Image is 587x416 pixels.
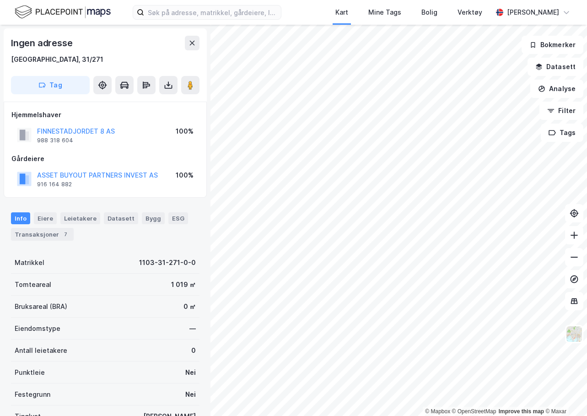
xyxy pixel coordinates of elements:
div: Verktøy [458,7,482,18]
div: Matrikkel [15,257,44,268]
button: Bokmerker [522,36,583,54]
div: [GEOGRAPHIC_DATA], 31/271 [11,54,103,65]
div: Bolig [421,7,437,18]
img: logo.f888ab2527a4732fd821a326f86c7f29.svg [15,4,111,20]
div: Festegrunn [15,389,50,400]
button: Tags [541,124,583,142]
div: 0 ㎡ [183,301,196,312]
div: 100% [176,126,194,137]
div: Tomteareal [15,279,51,290]
div: Info [11,212,30,224]
div: Bygg [142,212,165,224]
div: 7 [61,230,70,239]
div: — [189,323,196,334]
div: Punktleie [15,367,45,378]
div: 1 019 ㎡ [171,279,196,290]
div: Eiere [34,212,57,224]
a: Improve this map [499,408,544,415]
div: Leietakere [60,212,100,224]
button: Datasett [528,58,583,76]
div: 988 318 604 [37,137,73,144]
div: 0 [191,345,196,356]
div: Nei [185,389,196,400]
img: Z [565,325,583,343]
div: ESG [168,212,188,224]
button: Analyse [530,80,583,98]
input: Søk på adresse, matrikkel, gårdeiere, leietakere eller personer [144,5,281,19]
div: Bruksareal (BRA) [15,301,67,312]
div: Gårdeiere [11,153,199,164]
div: Datasett [104,212,138,224]
div: 916 164 882 [37,181,72,188]
button: Tag [11,76,90,94]
div: Antall leietakere [15,345,67,356]
iframe: Chat Widget [541,372,587,416]
div: Nei [185,367,196,378]
div: Kart [335,7,348,18]
button: Filter [539,102,583,120]
div: 1103-31-271-0-0 [139,257,196,268]
div: Hjemmelshaver [11,109,199,120]
a: Mapbox [425,408,450,415]
div: Kontrollprogram for chat [541,372,587,416]
div: Ingen adresse [11,36,74,50]
div: Transaksjoner [11,228,74,241]
div: Mine Tags [368,7,401,18]
div: Eiendomstype [15,323,60,334]
div: 100% [176,170,194,181]
a: OpenStreetMap [452,408,496,415]
div: [PERSON_NAME] [507,7,559,18]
